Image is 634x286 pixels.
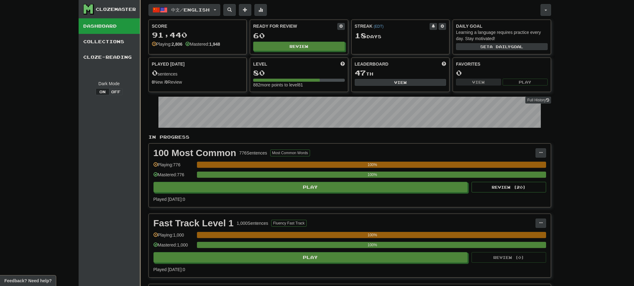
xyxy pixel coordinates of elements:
strong: 1,948 [209,42,220,47]
div: Mastered: [185,41,220,47]
button: On [96,88,109,95]
button: Review (0) [472,252,546,263]
span: Score more points to level up [340,61,345,67]
strong: 0 [165,80,168,85]
div: Playing: 776 [153,162,194,172]
div: 0 [456,69,548,77]
button: Review (20) [472,182,546,192]
div: 100% [199,162,546,168]
div: th [355,69,446,77]
div: 776 Sentences [239,150,267,156]
a: Full History [525,97,551,104]
button: Off [109,88,123,95]
span: 47 [355,68,366,77]
div: Playing: 1,000 [153,232,194,242]
span: a daily [490,44,511,49]
div: Dark Mode [83,81,135,87]
div: Streak [355,23,430,29]
button: Search sentences [223,4,236,16]
div: Mastered: 1,000 [153,242,194,252]
span: Open feedback widget [4,278,52,284]
div: 882 more points to level 81 [253,82,345,88]
span: 18 [355,31,367,40]
a: Collections [79,34,140,49]
p: In Progress [148,134,551,140]
div: Daily Goal [456,23,548,29]
div: 1,000 Sentences [237,220,268,226]
div: 60 [253,32,345,39]
div: Mastered: 776 [153,172,194,182]
button: Review [253,42,345,51]
button: Most Common Words [270,150,310,156]
div: Day s [355,32,446,40]
button: Add sentence to collection [239,4,251,16]
div: 100% [199,232,546,238]
div: Fast Track Level 1 [153,219,234,228]
span: Leaderboard [355,61,389,67]
strong: 2,806 [171,42,182,47]
span: Level [253,61,267,67]
span: Played [DATE] [152,61,185,67]
div: sentences [152,69,244,77]
span: 中文 / English [171,7,210,12]
div: 91,440 [152,31,244,39]
div: Learning a language requires practice every day. Stay motivated! [456,29,548,42]
span: Played [DATE]: 0 [153,267,185,272]
button: Play [153,252,468,263]
button: View [355,79,446,86]
div: 100 Most Common [153,148,236,158]
div: 80 [253,69,345,77]
div: 100% [199,172,546,178]
div: Clozemaster [96,6,136,12]
span: 0 [152,68,158,77]
div: Ready for Review [253,23,337,29]
button: View [456,79,501,85]
button: Seta dailygoal [456,43,548,50]
button: Play [153,182,468,192]
button: More stats [254,4,267,16]
a: (EDT) [374,24,384,29]
button: 中文/English [148,4,220,16]
div: New / Review [152,79,244,85]
div: Score [152,23,244,29]
div: Playing: [152,41,183,47]
span: Played [DATE]: 0 [153,197,185,202]
div: 100% [199,242,546,248]
strong: 0 [152,80,154,85]
div: Favorites [456,61,548,67]
a: Cloze-Reading [79,49,140,65]
span: This week in points, UTC [442,61,446,67]
a: Dashboard [79,18,140,34]
button: Fluency Fast Track [271,220,306,227]
button: Play [503,79,548,85]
